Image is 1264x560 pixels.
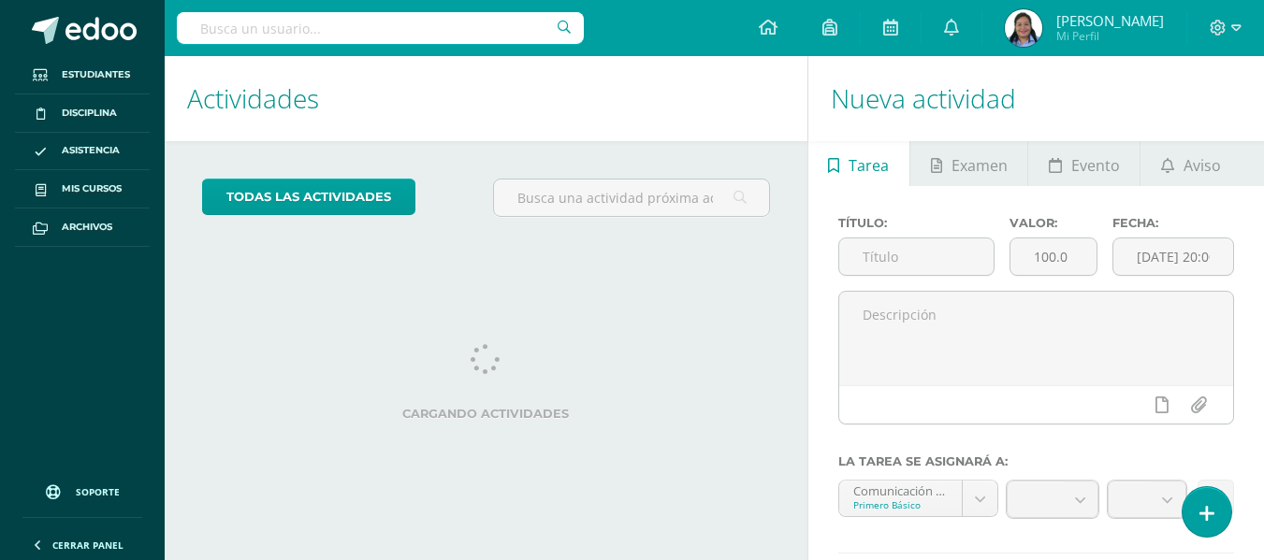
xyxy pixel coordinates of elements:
a: Soporte [22,467,142,512]
span: Evento [1071,143,1120,188]
input: Fecha de entrega [1113,238,1233,275]
span: Aviso [1184,143,1221,188]
div: Primero Básico [853,498,949,511]
span: Mis cursos [62,181,122,196]
div: Comunicación y Lenguaje Idioma Español '1.3' [853,481,949,498]
label: Fecha: [1112,216,1234,230]
img: 7789f009e13315f724d5653bd3ad03c2.png [1005,9,1042,47]
h1: Nueva actividad [831,56,1242,141]
a: Aviso [1141,141,1241,186]
span: Archivos [62,220,112,235]
span: Examen [952,143,1008,188]
a: Mis cursos [15,170,150,208]
span: Cerrar panel [52,538,123,552]
span: Mi Perfil [1056,28,1164,44]
input: Busca un usuario... [177,12,584,44]
a: Tarea [808,141,909,186]
input: Busca una actividad próxima aquí... [494,179,768,216]
a: Examen [910,141,1027,186]
span: Estudiantes [62,67,130,82]
label: Valor: [1010,216,1097,230]
a: todas las Actividades [202,179,415,215]
h1: Actividades [187,56,785,141]
span: Soporte [76,485,120,498]
span: Disciplina [62,106,117,121]
span: [PERSON_NAME] [1056,11,1164,30]
label: Título: [838,216,995,230]
label: La tarea se asignará a: [838,454,1234,468]
a: Evento [1028,141,1140,186]
input: Título [839,238,994,275]
a: Archivos [15,208,150,247]
a: Estudiantes [15,56,150,94]
span: Tarea [849,143,889,188]
a: Comunicación y Lenguaje Idioma Español '1.3'Primero Básico [839,481,998,516]
label: Cargando actividades [202,407,770,421]
span: Asistencia [62,143,120,158]
input: Puntos máximos [1010,238,1097,275]
a: Asistencia [15,133,150,171]
a: Disciplina [15,94,150,133]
